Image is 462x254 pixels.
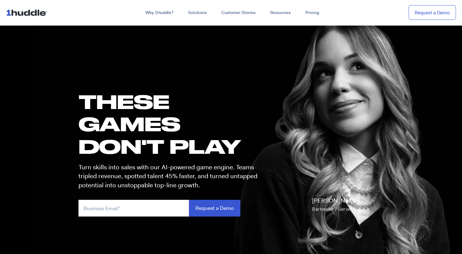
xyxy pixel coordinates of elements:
input: Request a Demo [189,200,240,217]
span: Bartender / Server [312,206,352,212]
a: Request a Demo [409,5,456,20]
a: Pricing [298,7,326,18]
input: Business Email* [78,200,189,217]
p: Turn skills into sales with our AI-powered game engine. Teams tripled revenue, spotted talent 45%... [78,163,263,190]
a: Customer Stories [214,7,263,18]
h1: these GAMES DON'T PLAY [78,90,263,157]
a: Why 1Huddle? [138,7,181,18]
p: [PERSON_NAME] [312,196,359,213]
a: Solutions [181,7,214,18]
a: Resources [263,7,298,18]
img: ... [6,7,50,18]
